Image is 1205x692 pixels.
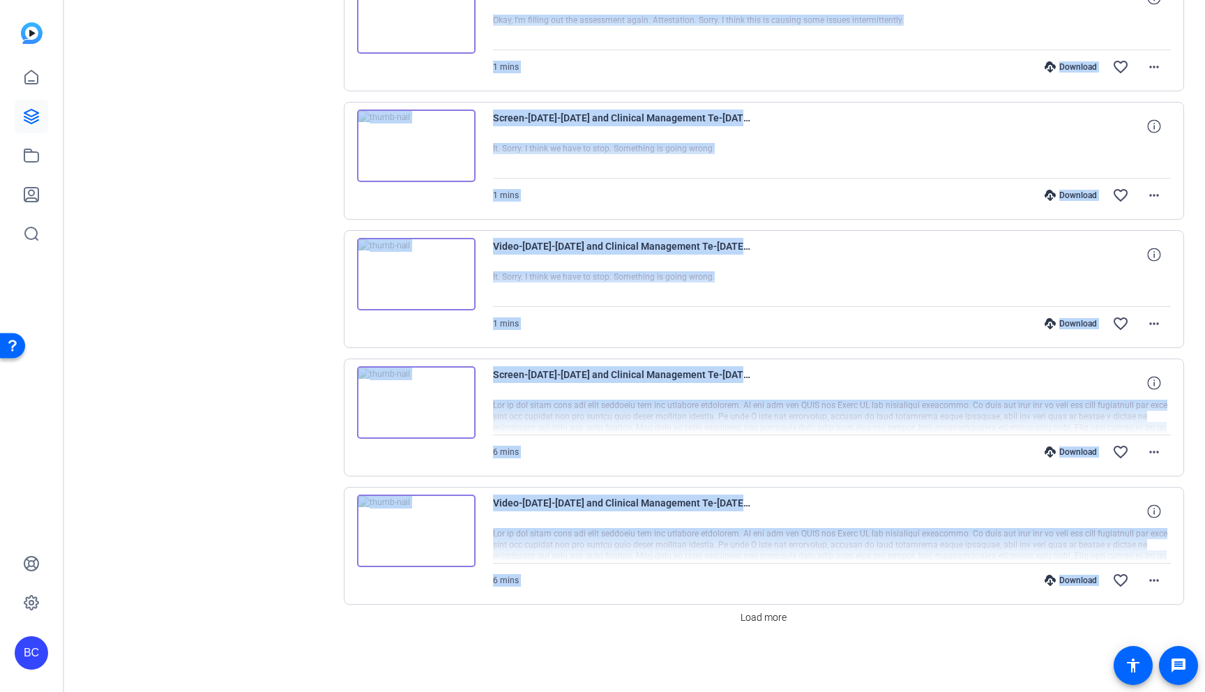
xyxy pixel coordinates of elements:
[493,447,519,457] span: 6 mins
[493,366,751,400] span: Screen-[DATE]-[DATE] and Clinical Management Te-[DATE] - Clinical Management Team Update-Hima [PE...
[1125,657,1142,674] mat-icon: accessibility
[1146,187,1162,204] mat-icon: more_horiz
[1038,61,1104,73] div: Download
[357,495,476,567] img: thumb-nail
[1038,318,1104,329] div: Download
[1146,59,1162,75] mat-icon: more_horiz
[493,190,519,200] span: 1 mins
[1146,315,1162,332] mat-icon: more_horiz
[357,366,476,439] img: thumb-nail
[1112,315,1129,332] mat-icon: favorite_border
[357,110,476,182] img: thumb-nail
[1146,444,1162,460] mat-icon: more_horiz
[1146,572,1162,589] mat-icon: more_horiz
[1038,190,1104,201] div: Download
[493,576,519,585] span: 6 mins
[21,22,43,44] img: blue-gradient.svg
[493,319,519,329] span: 1 mins
[493,238,751,271] span: Video-[DATE]-[DATE] and Clinical Management Te-[DATE] - Clinical Management Team Update-Hima [PER...
[1038,575,1104,586] div: Download
[357,238,476,310] img: thumb-nail
[493,62,519,72] span: 1 mins
[1112,187,1129,204] mat-icon: favorite_border
[493,495,751,528] span: Video-[DATE]-[DATE] and Clinical Management Te-[DATE] - Clinical Management Team Update-[PERSON_N...
[15,636,48,670] div: BC
[1112,444,1129,460] mat-icon: favorite_border
[1170,657,1187,674] mat-icon: message
[1112,59,1129,75] mat-icon: favorite_border
[1112,572,1129,589] mat-icon: favorite_border
[493,110,751,143] span: Screen-[DATE]-[DATE] and Clinical Management Te-[DATE] - Clinical Management Team Update-Hima [PE...
[1038,446,1104,458] div: Download
[741,610,787,625] span: Load more
[735,605,792,630] button: Load more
